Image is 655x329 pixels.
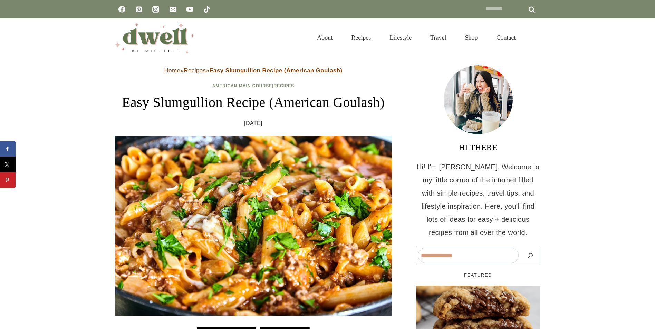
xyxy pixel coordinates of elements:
a: YouTube [183,2,197,16]
time: [DATE] [244,118,262,129]
a: American [212,83,238,88]
img: DWELL by michelle [115,22,194,53]
a: Recipes [274,83,295,88]
a: About [308,26,342,50]
nav: Primary Navigation [308,26,525,50]
span: » » [164,67,342,74]
a: Facebook [115,2,129,16]
h1: Easy Slumgullion Recipe (American Goulash) [115,92,392,113]
button: Search [522,248,539,263]
a: Shop [455,26,487,50]
button: View Search Form [529,32,540,43]
span: | | [212,83,294,88]
a: TikTok [200,2,214,16]
strong: Easy Slumgullion Recipe (American Goulash) [209,67,342,74]
p: Hi! I'm [PERSON_NAME]. Welcome to my little corner of the internet filled with simple recipes, tr... [416,160,540,239]
a: Travel [421,26,455,50]
a: Recipes [184,67,206,74]
a: Contact [487,26,525,50]
a: Main Course [239,83,272,88]
a: Recipes [342,26,380,50]
a: Home [164,67,180,74]
a: Lifestyle [380,26,421,50]
a: Email [166,2,180,16]
h5: FEATURED [416,272,540,279]
img: Slumgullion on a plate [115,136,392,316]
a: Instagram [149,2,163,16]
h3: HI THERE [416,141,540,153]
a: Pinterest [132,2,146,16]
